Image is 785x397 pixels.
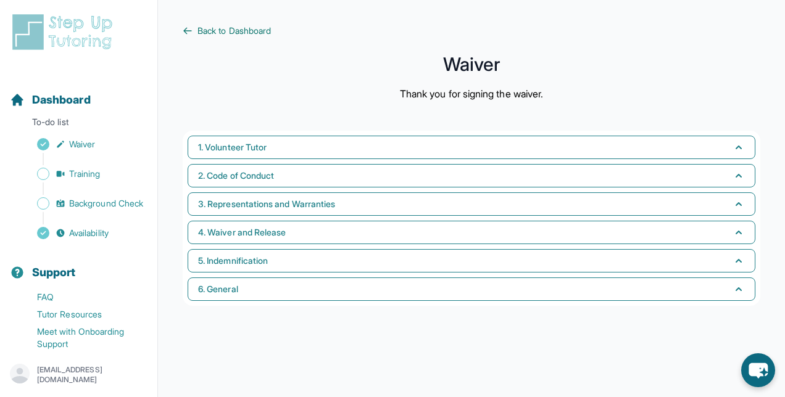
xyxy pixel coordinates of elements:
[10,136,157,153] a: Waiver
[69,138,95,150] span: Waiver
[37,365,147,385] p: [EMAIL_ADDRESS][DOMAIN_NAME]
[10,224,157,242] a: Availability
[198,283,238,295] span: 6. General
[5,116,152,133] p: To-do list
[188,277,755,301] button: 6. General
[10,91,91,108] a: Dashboard
[5,72,152,113] button: Dashboard
[188,164,755,187] button: 2. Code of Conduct
[198,226,286,239] span: 4. Waiver and Release
[69,197,143,210] span: Background Check
[32,264,76,281] span: Support
[741,353,775,387] button: chat-button
[10,364,147,386] button: [EMAIL_ADDRESS][DOMAIN_NAME]
[69,227,109,239] span: Availability
[188,249,755,272] button: 5. Indemnification
[5,244,152,286] button: Support
[188,221,755,244] button: 4. Waiver and Release
[198,141,267,153] span: 1. Volunteer Tutor
[10,289,157,306] a: FAQ
[188,192,755,216] button: 3. Representations and Warranties
[32,91,91,108] span: Dashboard
[198,170,274,182] span: 2. Code of Conduct
[10,12,120,52] img: logo
[188,136,755,159] button: 1. Volunteer Tutor
[10,195,157,212] a: Background Check
[183,25,760,37] a: Back to Dashboard
[10,165,157,182] a: Training
[10,306,157,323] a: Tutor Resources
[198,255,268,267] span: 5. Indemnification
[10,353,157,370] a: Contact Onboarding Support
[10,323,157,353] a: Meet with Onboarding Support
[400,86,543,101] p: Thank you for signing the waiver.
[183,57,760,72] h1: Waiver
[198,198,335,210] span: 3. Representations and Warranties
[69,168,101,180] span: Training
[197,25,271,37] span: Back to Dashboard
